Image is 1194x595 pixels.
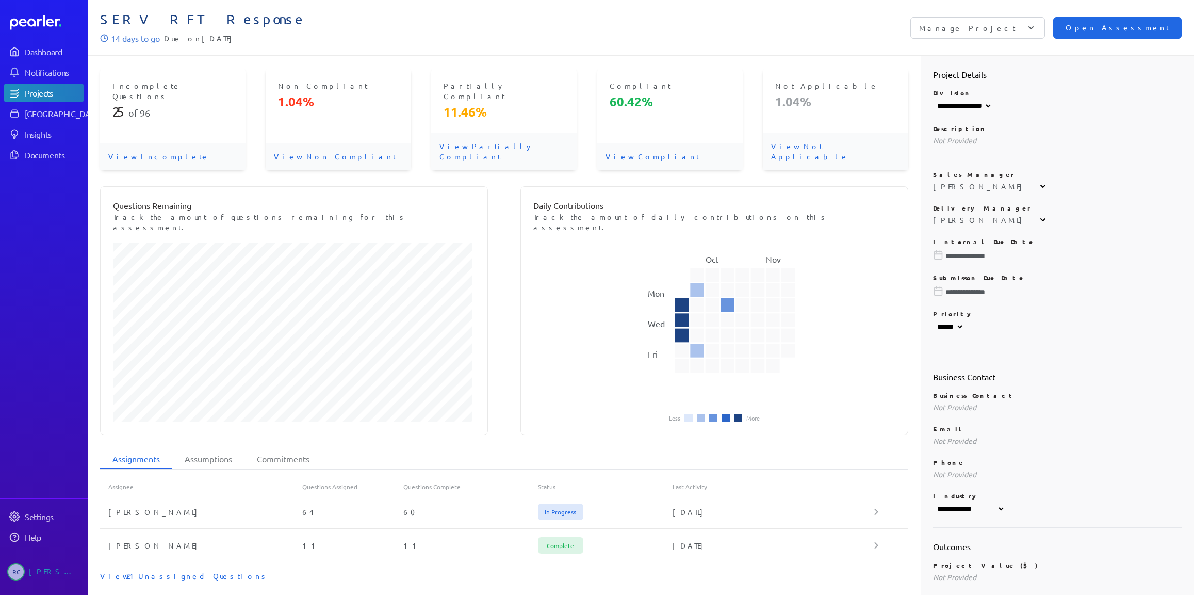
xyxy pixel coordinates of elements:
div: Last Activity [673,483,875,491]
li: Assumptions [172,449,244,469]
span: Not Provided [933,436,976,445]
div: [PERSON_NAME] [29,563,80,581]
li: Less [669,415,680,421]
p: Questions Remaining [113,199,475,212]
p: 14 days to go [111,32,160,44]
p: Email [933,425,1182,433]
span: Not Provided [933,136,976,145]
p: View Non Compliant [266,143,411,170]
p: View Partially Compliant [431,133,577,170]
h2: Business Contact [933,371,1182,383]
span: In Progress [538,504,583,520]
p: Description [933,124,1182,133]
p: Internal Due Date [933,237,1182,246]
p: 1.04% [278,93,399,110]
span: SERV RFT Response [100,11,641,28]
span: 25 [112,104,128,120]
p: View Not Applicable [763,133,908,170]
p: Daily Contributions [533,199,895,212]
a: Insights [4,125,84,143]
a: Documents [4,146,84,164]
text: Fri [647,349,657,359]
a: Projects [4,84,84,102]
a: RC[PERSON_NAME] [4,559,84,585]
a: [GEOGRAPHIC_DATA] [4,104,84,123]
div: Help [25,532,83,542]
div: Questions Complete [403,483,538,491]
span: Not Provided [933,470,976,479]
div: [PERSON_NAME] [100,540,302,551]
div: Settings [25,511,83,522]
a: Settings [4,507,84,526]
p: Manage Project [919,23,1016,33]
p: Non Compliant [278,81,399,91]
text: Mon [647,288,664,298]
span: Complete [538,537,583,554]
div: Insights [25,129,83,139]
div: Dashboard [25,46,83,57]
div: Assignee [100,483,302,491]
text: Wed [647,318,664,329]
p: Industry [933,492,1182,500]
span: Robert Craig [7,563,25,581]
div: Notifications [25,67,83,77]
p: Priority [933,310,1182,318]
div: [GEOGRAPHIC_DATA] [25,108,102,119]
p: Submisson Due Date [933,274,1182,282]
p: of [112,104,233,120]
div: Documents [25,150,83,160]
span: Open Assessment [1066,22,1169,34]
span: 96 [140,107,150,118]
div: [DATE] [673,507,875,517]
div: Status [538,483,673,491]
p: View Compliant [597,143,743,170]
div: 11 [403,540,538,551]
text: Oct [705,254,718,264]
li: Commitments [244,449,322,469]
p: Delivery Manager [933,204,1182,212]
a: Dashboard [10,15,84,30]
button: Open Assessment [1053,17,1182,39]
p: Phone [933,458,1182,467]
div: Projects [25,88,83,98]
div: 11 [302,540,403,551]
div: [DATE] [673,540,875,551]
div: 64 [302,507,403,517]
div: Questions Assigned [302,483,403,491]
p: Project Value ($) [933,561,1182,569]
a: Help [4,528,84,546]
p: Track the amount of daily contributions on this assessment. [533,212,895,232]
div: 60 [403,507,538,517]
p: 11.46% [444,104,564,120]
a: Notifications [4,63,84,82]
input: Please choose a due date [933,251,1182,261]
p: Not Applicable [775,81,896,91]
li: Assignments [100,449,172,469]
div: [PERSON_NAME] [100,507,302,517]
p: Business Contact [933,391,1182,399]
p: Incomplete Questions [112,81,233,101]
p: Partially Compliant [444,81,564,101]
span: Not Provided [933,403,976,412]
h2: Project Details [933,68,1182,81]
p: 60.42% [610,93,730,110]
a: Dashboard [4,42,84,61]
p: View Incomplete [100,143,246,170]
li: More [746,415,760,421]
input: Please choose a due date [933,287,1182,297]
div: View 21 Unassigned Questions [100,571,908,581]
span: Not Provided [933,572,976,582]
text: Nov [766,254,781,264]
p: Compliant [610,81,730,91]
p: Division [933,89,1182,97]
p: Sales Manager [933,170,1182,179]
div: [PERSON_NAME] [933,181,1027,191]
div: [PERSON_NAME] [933,215,1027,225]
p: Track the amount of questions remaining for this assessment. [113,212,475,232]
p: 1.04% [775,93,896,110]
span: Due on [DATE] [164,32,237,44]
h2: Outcomes [933,540,1182,553]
